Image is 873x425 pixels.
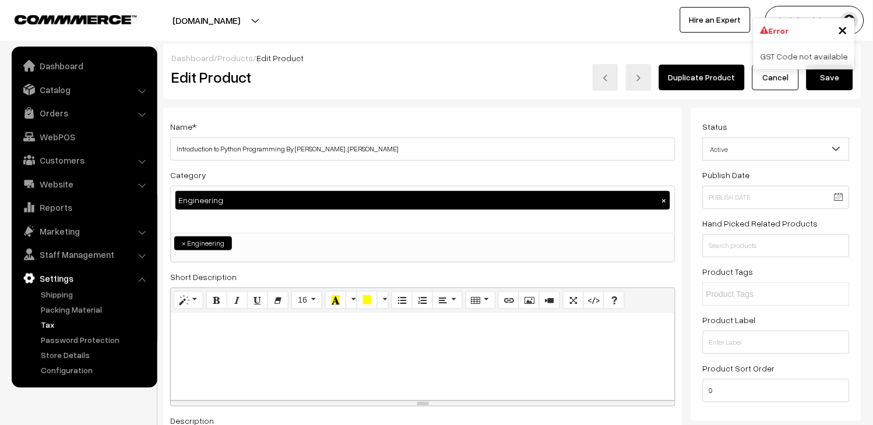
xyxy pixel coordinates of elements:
label: Product Tags [703,265,754,278]
button: shah book hous… [765,6,864,35]
div: resize [171,401,675,406]
button: Font Size [291,291,322,310]
button: Save [807,65,853,90]
a: Customers [15,150,153,171]
button: [DOMAIN_NAME] [132,6,281,35]
button: Picture [519,291,540,310]
a: Configuration [38,364,153,376]
a: Staff Management [15,244,153,265]
a: Password Protection [38,334,153,346]
div: / / [171,52,853,64]
a: COMMMERCE [15,12,117,26]
a: WebPOS [15,126,153,147]
a: Hire an Expert [680,7,751,33]
label: Product Sort Order [703,362,775,374]
span: Edit Product [256,53,304,63]
button: Paragraph [432,291,462,310]
strong: Error [769,24,789,37]
input: Name [170,137,675,161]
label: Name [170,121,196,133]
a: Website [15,173,153,194]
button: More Color [346,291,357,310]
button: Background Color [357,291,378,310]
button: Bold (CTRL+B) [206,291,227,310]
button: Help [604,291,625,310]
a: Reports [15,197,153,218]
span: Active [703,139,849,160]
a: Dashboard [15,55,153,76]
a: Marketing [15,221,153,242]
button: Video [539,291,560,310]
button: Unordered list (CTRL+SHIFT+NUM7) [392,291,413,310]
button: Remove Font Style (CTRL+\) [267,291,288,310]
button: Close [838,20,848,38]
button: Ordered list (CTRL+SHIFT+NUM8) [412,291,433,310]
label: Short Description [170,271,237,283]
label: Status [703,121,728,133]
img: left-arrow.png [602,75,609,82]
button: Link (CTRL+K) [498,291,519,310]
label: Product Label [703,314,756,326]
button: Style [174,291,203,310]
button: Full Screen [563,291,584,310]
input: Enter Number [703,379,850,402]
input: Search products [703,234,850,257]
label: Category [170,169,206,181]
a: Duplicate Product [659,65,745,90]
h2: Edit Product [171,68,445,86]
img: right-arrow.png [635,75,642,82]
a: Packing Material [38,303,153,316]
button: Italic (CTRL+I) [227,291,248,310]
img: COMMMERCE [15,15,137,24]
span: Active [703,137,850,161]
button: Table [466,291,495,310]
button: Recent Color [325,291,346,310]
input: Enter Label [703,331,850,354]
a: Tax [38,318,153,331]
button: × [659,195,670,206]
input: Product Tags [706,288,808,300]
img: user [841,12,858,29]
li: Engineering [174,236,232,250]
a: Cancel [752,65,799,90]
a: Dashboard [171,53,214,63]
label: Publish Date [703,169,750,181]
button: Code View [583,291,604,310]
a: Settings [15,268,153,289]
a: Catalog [15,79,153,100]
div: Engineering [175,191,670,210]
span: 16 [298,295,307,304]
input: Publish Date [703,186,850,209]
a: Products [217,53,253,63]
a: Shipping [38,288,153,300]
button: More Color [377,291,389,310]
button: Underline (CTRL+U) [247,291,268,310]
label: Hand Picked Related Products [703,217,818,229]
span: × [838,18,848,40]
a: Store Details [38,349,153,361]
div: GST Code not available [754,43,855,69]
a: Orders [15,102,153,123]
span: × [182,238,186,249]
